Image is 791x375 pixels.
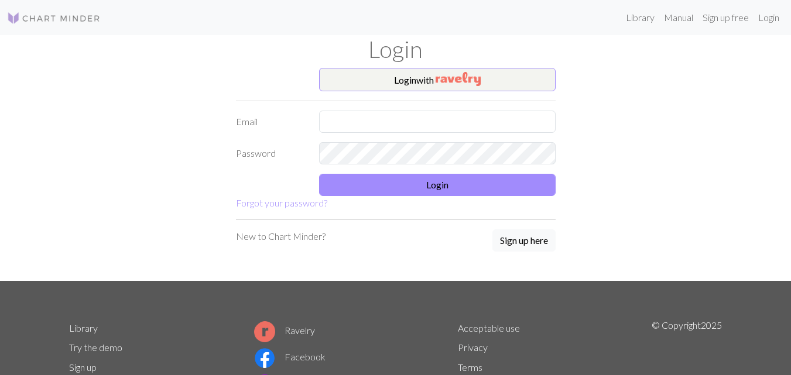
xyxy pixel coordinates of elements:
a: Forgot your password? [236,197,327,208]
p: New to Chart Minder? [236,229,326,243]
a: Sign up [69,362,97,373]
label: Password [229,142,313,164]
a: Terms [458,362,482,373]
img: Ravelry [436,72,481,86]
a: Privacy [458,342,488,353]
a: Facebook [254,351,326,362]
a: Sign up here [492,229,556,253]
button: Sign up here [492,229,556,252]
a: Library [621,6,659,29]
h1: Login [62,35,730,63]
a: Library [69,322,98,333]
a: Ravelry [254,325,315,336]
a: Manual [659,6,698,29]
img: Logo [7,11,101,25]
button: Loginwith [319,68,556,91]
a: Acceptable use [458,322,520,333]
label: Email [229,111,313,133]
button: Login [319,174,556,196]
img: Facebook logo [254,348,275,369]
a: Try the demo [69,342,122,353]
img: Ravelry logo [254,321,275,342]
a: Sign up free [698,6,754,29]
a: Login [754,6,784,29]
